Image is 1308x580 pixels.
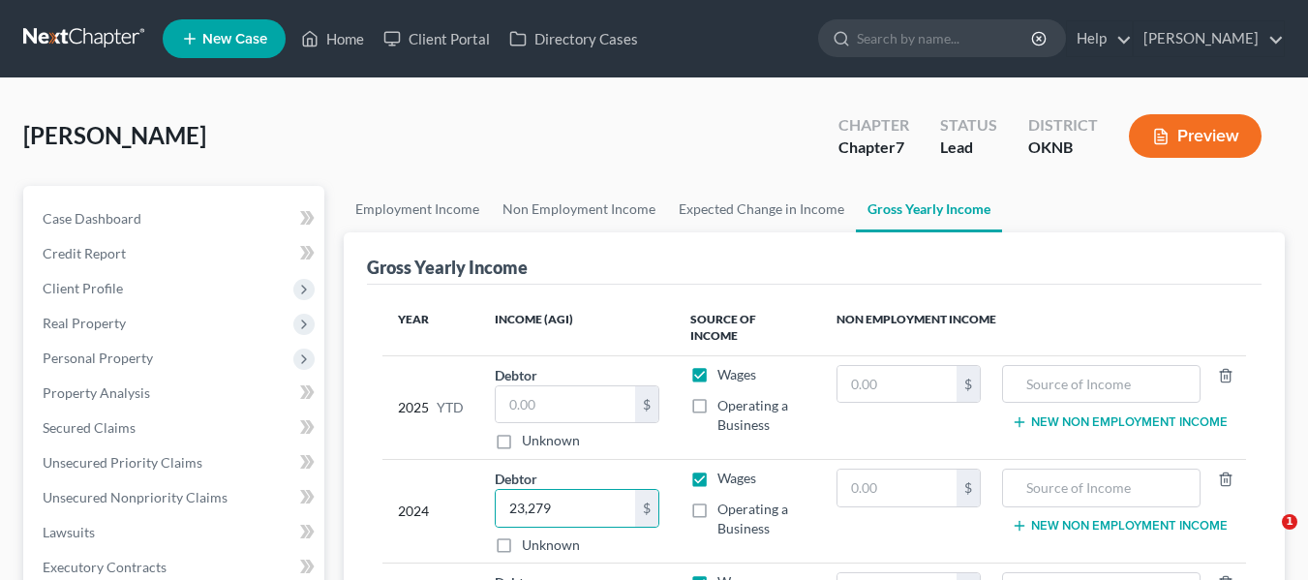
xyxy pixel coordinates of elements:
[1129,114,1262,158] button: Preview
[27,445,324,480] a: Unsecured Priority Claims
[43,245,126,261] span: Credit Report
[717,397,788,433] span: Operating a Business
[1013,470,1190,506] input: Source of Income
[1067,21,1132,56] a: Help
[717,470,756,486] span: Wages
[857,20,1034,56] input: Search by name...
[940,137,997,159] div: Lead
[522,431,580,450] label: Unknown
[896,137,904,156] span: 7
[43,524,95,540] span: Lawsuits
[437,398,464,417] span: YTD
[43,384,150,401] span: Property Analysis
[43,315,126,331] span: Real Property
[27,411,324,445] a: Secured Claims
[500,21,648,56] a: Directory Cases
[635,490,658,527] div: $
[635,386,658,423] div: $
[495,365,537,385] label: Debtor
[1242,514,1289,561] iframe: Intercom live chat
[43,489,228,505] span: Unsecured Nonpriority Claims
[43,454,202,471] span: Unsecured Priority Claims
[43,419,136,436] span: Secured Claims
[1012,414,1228,430] button: New Non Employment Income
[43,559,167,575] span: Executory Contracts
[1028,114,1098,137] div: District
[491,186,667,232] a: Non Employment Income
[43,280,123,296] span: Client Profile
[821,300,1246,356] th: Non Employment Income
[717,366,756,382] span: Wages
[838,137,909,159] div: Chapter
[837,366,957,403] input: 0.00
[27,376,324,411] a: Property Analysis
[1013,366,1190,403] input: Source of Income
[957,366,980,403] div: $
[1282,514,1297,530] span: 1
[27,201,324,236] a: Case Dashboard
[27,480,324,515] a: Unsecured Nonpriority Claims
[495,469,537,489] label: Debtor
[1134,21,1284,56] a: [PERSON_NAME]
[479,300,676,356] th: Income (AGI)
[367,256,528,279] div: Gross Yearly Income
[43,350,153,366] span: Personal Property
[1028,137,1098,159] div: OKNB
[23,121,206,149] span: [PERSON_NAME]
[957,470,980,506] div: $
[496,386,636,423] input: 0.00
[856,186,1002,232] a: Gross Yearly Income
[398,365,464,451] div: 2025
[374,21,500,56] a: Client Portal
[940,114,997,137] div: Status
[27,236,324,271] a: Credit Report
[398,469,464,555] div: 2024
[1012,518,1228,534] button: New Non Employment Income
[43,210,141,227] span: Case Dashboard
[202,32,267,46] span: New Case
[522,535,580,555] label: Unknown
[291,21,374,56] a: Home
[667,186,856,232] a: Expected Change in Income
[344,186,491,232] a: Employment Income
[382,300,479,356] th: Year
[838,114,909,137] div: Chapter
[496,490,636,527] input: 0.00
[27,515,324,550] a: Lawsuits
[717,501,788,536] span: Operating a Business
[675,300,821,356] th: Source of Income
[837,470,957,506] input: 0.00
